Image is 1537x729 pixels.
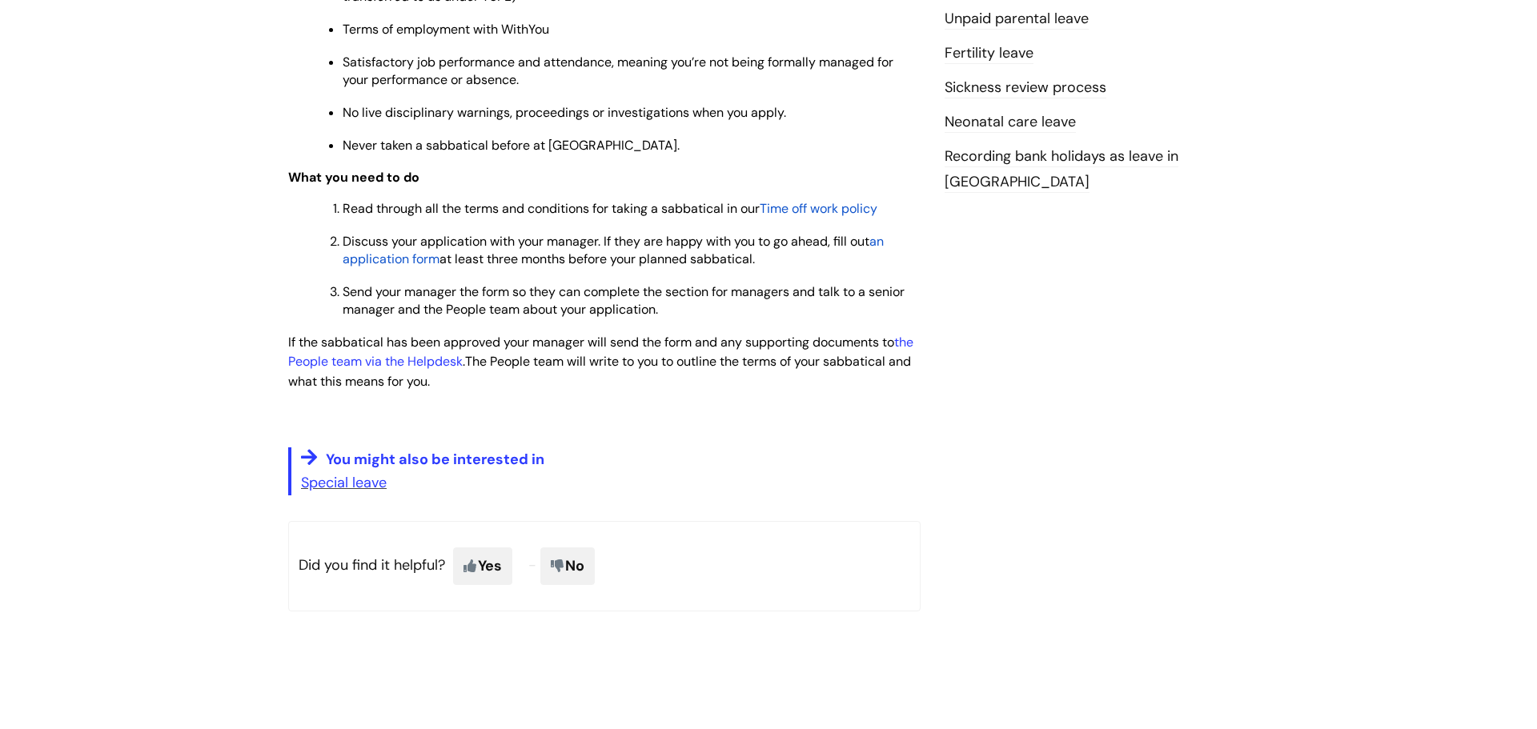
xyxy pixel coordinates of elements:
span: Read through all the terms and conditions for taking a sabbatical in our [343,200,760,217]
span: Yes [453,547,512,584]
span: Never taken a sabbatical before at [GEOGRAPHIC_DATA]. [343,137,680,154]
span: Terms of employment with WithYou [343,21,549,38]
span: Send your manager the form so they can complete the section for managers and talk to a senior man... [343,283,905,318]
a: Unpaid parental leave [945,9,1089,30]
a: Recording bank holidays as leave in [GEOGRAPHIC_DATA] [945,146,1178,193]
span: What you need to do [288,169,419,186]
span: No [540,547,595,584]
span: You might also be interested in [326,450,544,469]
a: Sickness review process [945,78,1106,98]
span: at least three months before your planned sabbatical. [439,250,755,267]
span: If the sabbatical has been approved your manager will send the form and any supporting documents ... [288,334,913,371]
a: Neonatal care leave [945,112,1076,133]
span: The People team will write to you to outline the terms of your sabbatical and what this means for... [288,353,911,390]
a: Fertility leave [945,43,1033,64]
span: Satisfactory job performance and attendance, meaning you’re not being formally managed for your p... [343,54,893,88]
a: an application form [343,233,884,267]
a: Special leave [301,473,387,492]
p: Did you find it helpful? [288,521,921,611]
span: Discuss your application with your manager. If they are happy with you to go ahead, fill out [343,233,869,250]
a: Time off work policy [760,200,877,217]
span: No live disciplinary warnings, proceedings or investigations when you apply. [343,104,786,121]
